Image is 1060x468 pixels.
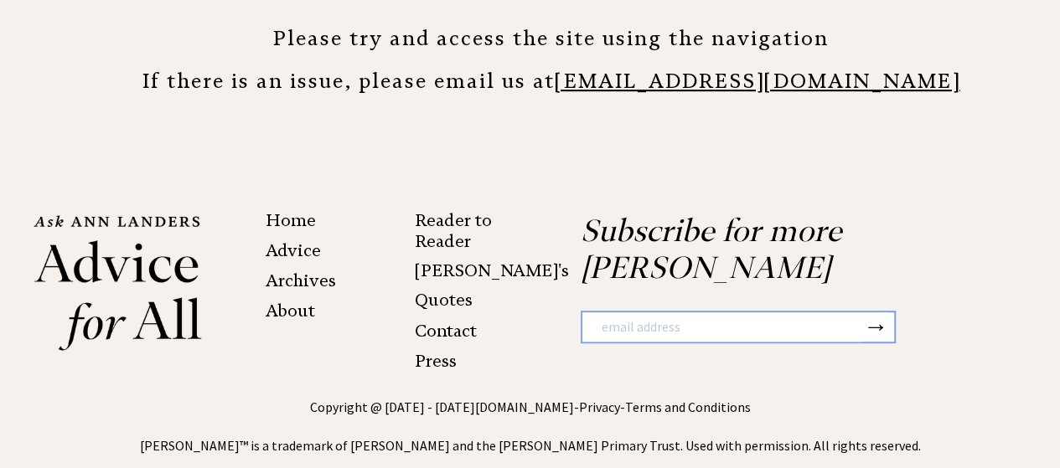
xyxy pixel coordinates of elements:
[475,399,574,415] a: [DOMAIN_NAME]
[266,270,336,291] a: Archives
[582,312,863,342] input: email address
[530,213,1027,396] div: Subscribe for more [PERSON_NAME]
[415,210,492,251] a: Reader to Reader
[266,240,321,260] a: Advice
[140,399,921,454] span: Copyright @ [DATE] - [DATE] - - [PERSON_NAME]™ is a trademark of [PERSON_NAME] and the [PERSON_NA...
[555,54,960,94] a: [EMAIL_ADDRESS][DOMAIN_NAME]
[625,399,751,415] a: Terms and Conditions
[415,321,477,341] a: Contact
[863,312,888,341] button: →
[92,24,1010,53] center: Please try and access the site using the navigation
[266,301,315,321] a: About
[266,210,316,230] a: Home
[415,260,569,310] a: [PERSON_NAME]'s Quotes
[92,67,1010,95] center: If there is an issue, please email us at
[34,213,202,352] img: Ann%20Landers%20footer%20logo_small.png
[579,399,620,415] a: Privacy
[415,351,457,371] a: Press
